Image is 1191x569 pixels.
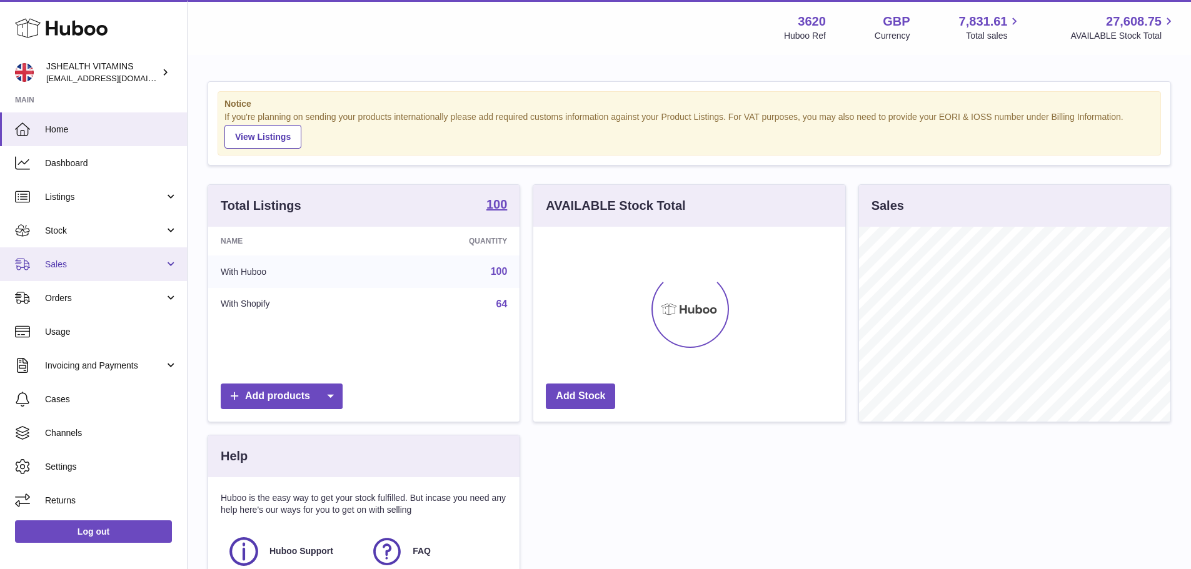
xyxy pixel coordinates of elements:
span: Stock [45,225,164,237]
strong: Notice [224,98,1154,110]
div: Currency [875,30,910,42]
span: Home [45,124,178,136]
strong: GBP [883,13,910,30]
a: FAQ [370,535,501,568]
span: Listings [45,191,164,203]
span: 27,608.75 [1106,13,1162,30]
td: With Shopify [208,288,376,320]
td: With Huboo [208,255,376,288]
a: 27,608.75 AVAILABLE Stock Total [1070,13,1176,42]
a: 100 [486,198,507,213]
span: 7,831.61 [959,13,1008,30]
span: Cases [45,393,178,405]
span: Total sales [966,30,1022,42]
span: Orders [45,292,164,304]
h3: Help [221,448,248,465]
a: Huboo Support [227,535,358,568]
a: Log out [15,520,172,543]
div: If you're planning on sending your products internationally please add required customs informati... [224,111,1154,149]
div: JSHEALTH VITAMINS [46,61,159,84]
span: Returns [45,495,178,507]
span: Invoicing and Payments [45,360,164,372]
h3: Sales [872,197,904,214]
h3: Total Listings [221,197,301,214]
p: Huboo is the easy way to get your stock fulfilled. But incase you need any help here's our ways f... [221,492,507,516]
a: 64 [496,299,508,309]
th: Quantity [376,227,520,255]
a: Add products [221,383,343,409]
span: Settings [45,461,178,473]
span: Usage [45,326,178,338]
span: Sales [45,259,164,270]
span: AVAILABLE Stock Total [1070,30,1176,42]
span: [EMAIL_ADDRESS][DOMAIN_NAME] [46,73,184,83]
th: Name [208,227,376,255]
h3: AVAILABLE Stock Total [546,197,685,214]
a: 100 [491,266,508,277]
span: Channels [45,427,178,439]
img: internalAdmin-3620@internal.huboo.com [15,63,34,82]
a: View Listings [224,125,301,149]
div: Huboo Ref [784,30,826,42]
span: FAQ [413,545,431,557]
a: Add Stock [546,383,615,409]
strong: 100 [486,198,507,210]
strong: 3620 [798,13,826,30]
span: Dashboard [45,157,178,169]
a: 7,831.61 Total sales [959,13,1022,42]
span: Huboo Support [269,545,333,557]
